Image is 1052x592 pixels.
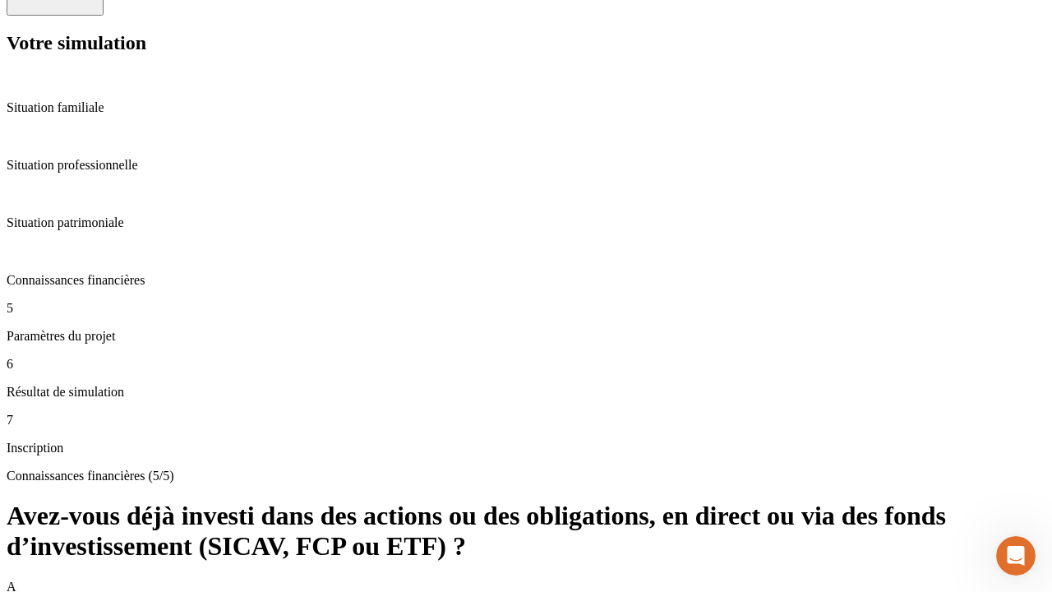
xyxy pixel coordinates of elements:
h1: Avez-vous déjà investi dans des actions ou des obligations, en direct ou via des fonds d’investis... [7,501,1045,562]
p: 7 [7,413,1045,428]
p: Paramètres du projet [7,329,1045,344]
p: Résultat de simulation [7,385,1045,400]
h2: Votre simulation [7,32,1045,54]
p: 5 [7,301,1045,316]
p: Connaissances financières [7,273,1045,288]
p: 6 [7,357,1045,372]
p: Situation professionnelle [7,158,1045,173]
p: Situation familiale [7,100,1045,115]
p: Situation patrimoniale [7,215,1045,230]
p: Connaissances financières (5/5) [7,469,1045,483]
iframe: Intercom live chat [996,536,1036,576]
p: Inscription [7,441,1045,456]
